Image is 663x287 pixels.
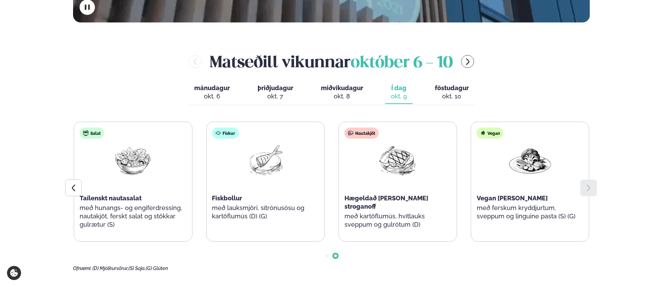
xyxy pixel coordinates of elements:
[344,212,451,229] p: með kartöflumús, hvítlauks sveppum og gulrótum (D)
[321,92,363,101] div: okt. 8
[83,130,89,136] img: salad.svg
[128,266,146,271] span: (S) Soja,
[435,84,469,92] span: föstudagur
[215,130,221,136] img: fish.svg
[508,144,552,176] img: Vegan.png
[210,50,453,73] h2: Matseðill vikunnar
[461,55,474,68] button: menu-btn-right
[477,204,583,220] p: með ferskum kryddjurtum, sveppum og linguine pasta (S) (G)
[435,92,469,101] div: okt. 10
[243,144,287,176] img: Fish.png
[7,266,21,280] a: Cookie settings
[73,266,91,271] span: Ofnæmi:
[376,144,420,176] img: Beef-Meat.png
[480,130,486,136] img: Vegan.svg
[92,266,128,271] span: (D) Mjólkurvörur,
[334,254,337,257] span: Go to slide 2
[348,130,353,136] img: beef.svg
[315,81,369,104] button: miðvikudagur okt. 8
[344,194,428,210] span: Hægeldað [PERSON_NAME] stroganoff
[351,55,453,71] span: október 6 - 10
[258,84,293,92] span: þriðjudagur
[212,128,239,139] div: Fiskur
[80,128,104,139] div: Salat
[258,92,293,101] div: okt. 7
[189,81,235,104] button: mánudagur okt. 6
[111,144,155,176] img: Salad.png
[212,204,319,220] p: með lauksmjöri, sítrónusósu og kartöflumús (D) (G)
[391,84,407,92] span: Í dag
[385,81,413,104] button: Í dag okt. 9
[80,204,186,229] p: með hunangs- og engiferdressing, nautakjöt, ferskt salat og stökkar gulrætur (S)
[321,84,363,92] span: miðvikudagur
[344,128,379,139] div: Nautakjöt
[194,92,230,101] div: okt. 6
[477,194,548,202] span: Vegan [PERSON_NAME]
[391,92,407,101] div: okt. 9
[80,194,142,202] span: Taílenskt nautasalat
[212,194,242,202] span: Fiskbollur
[189,55,201,68] button: menu-btn-left
[429,81,474,104] button: föstudagur okt. 10
[326,254,329,257] span: Go to slide 1
[146,266,168,271] span: (G) Glúten
[194,84,230,92] span: mánudagur
[252,81,299,104] button: þriðjudagur okt. 7
[477,128,503,139] div: Vegan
